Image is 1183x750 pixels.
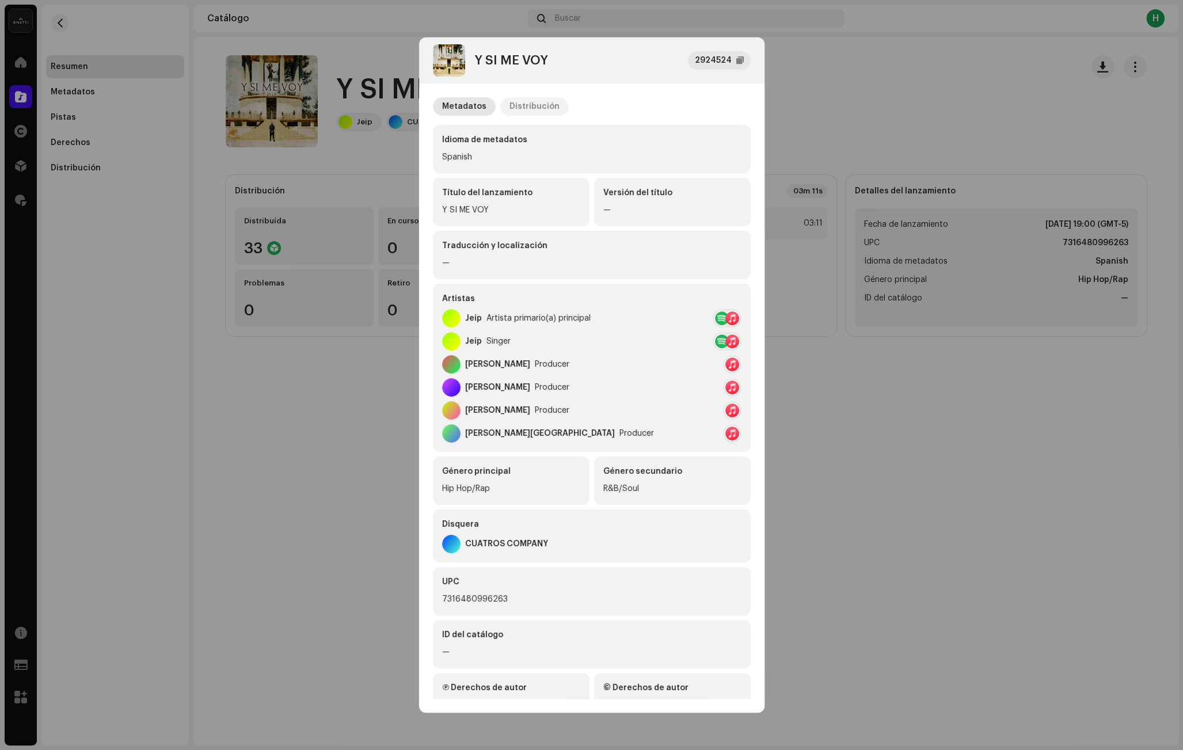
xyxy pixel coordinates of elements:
div: Distribución [509,97,560,116]
div: 2924524 [695,54,732,67]
div: Disquera [442,519,741,530]
div: Producer [535,360,569,369]
img: 74ede2b6-68eb-4d51-b025-ea80592eabd6 [433,44,465,77]
div: UPC [442,576,741,588]
div: Ⓟ Derechos de autor [442,682,580,694]
div: Versión del título [603,187,741,199]
div: R&B/Soul [603,482,741,496]
div: 7316480996263 [442,592,741,606]
div: [PERSON_NAME] [465,406,530,415]
div: Título del lanzamiento [442,187,580,199]
div: Jeip [465,337,482,346]
div: [PERSON_NAME] [465,360,530,369]
div: ID del catálogo [442,629,741,641]
div: Y SI ME VOY [474,54,548,67]
div: CUATROS COMPANY [465,539,548,549]
div: © Derechos de autor [603,682,741,694]
div: Y SI ME VOY [442,203,580,217]
div: — [603,203,741,217]
div: Artistas [442,293,741,304]
div: Hip Hop/Rap [442,482,580,496]
div: Traducción y localización [442,240,741,252]
div: Género secundario [603,466,741,477]
div: Singer [486,337,511,346]
div: Metadatos [442,97,486,116]
div: Género principal [442,466,580,477]
div: Producer [619,429,654,438]
div: Producer [535,383,569,392]
div: [PERSON_NAME][GEOGRAPHIC_DATA] [465,429,615,438]
div: — [442,645,741,659]
div: Spanish [442,150,741,164]
div: [PERSON_NAME] [465,383,530,392]
div: — [442,256,741,270]
div: Idioma de metadatos [442,134,741,146]
div: Jeip [465,314,482,323]
div: Artista primario(a) principal [486,314,591,323]
div: Producer [535,406,569,415]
